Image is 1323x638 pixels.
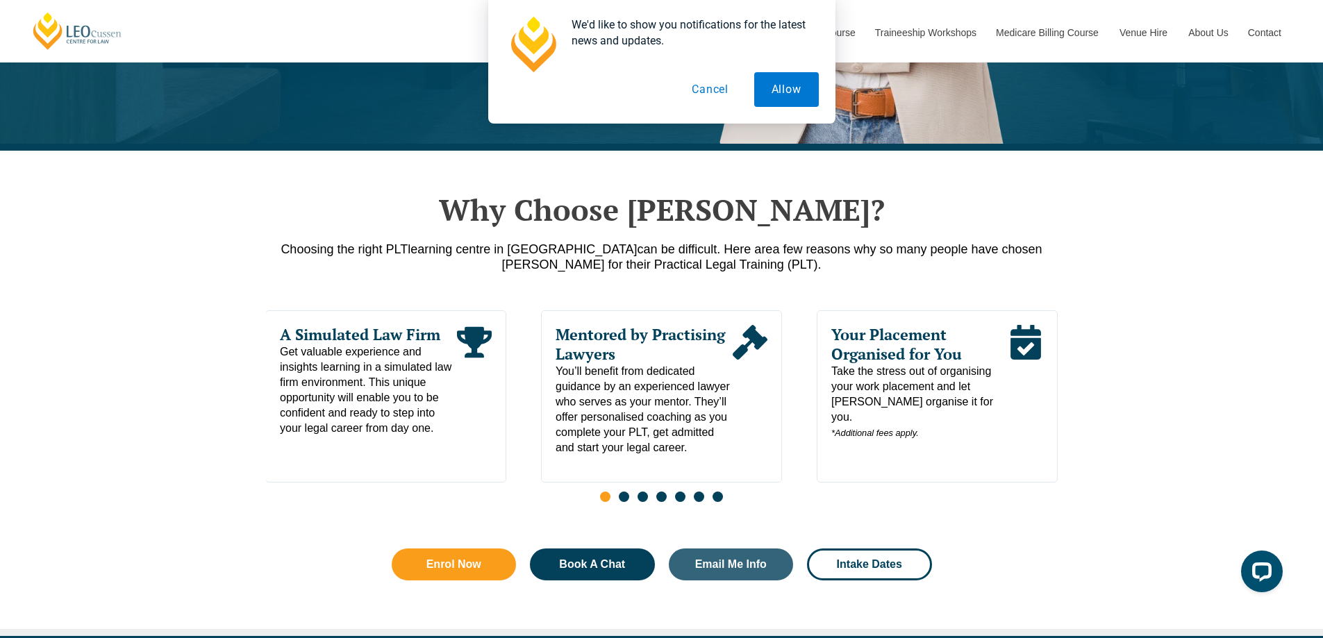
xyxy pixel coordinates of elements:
[1230,545,1288,603] iframe: LiveChat chat widget
[426,559,481,570] span: Enrol Now
[713,492,723,502] span: Go to slide 7
[280,344,457,436] span: Get valuable experience and insights learning in a simulated law firm environment. This unique op...
[831,325,1008,364] span: Your Placement Organised for You
[266,242,1058,272] p: a few reasons why so many people have chosen [PERSON_NAME] for their Practical Legal Training (PLT).
[560,17,819,49] div: We'd like to show you notifications for the latest news and updates.
[559,559,625,570] span: Book A Chat
[619,492,629,502] span: Go to slide 2
[638,242,773,256] span: can be difficult. Here are
[556,325,733,364] span: Mentored by Practising Lawyers
[694,492,704,502] span: Go to slide 6
[266,192,1058,227] h2: Why Choose [PERSON_NAME]?
[807,548,932,580] a: Intake Dates
[556,364,733,455] span: You’ll benefit from dedicated guidance by an experienced lawyer who serves as your mentor. They’l...
[817,310,1058,482] div: 3 / 7
[831,428,919,438] em: *Additional fees apply.
[675,492,685,502] span: Go to slide 5
[541,310,782,482] div: 2 / 7
[1008,325,1042,441] div: Read More
[638,492,648,502] span: Go to slide 3
[266,310,1058,510] div: Slides
[754,72,819,107] button: Allow
[669,548,794,580] a: Email Me Info
[392,548,517,580] a: Enrol Now
[530,548,655,580] a: Book A Chat
[656,492,667,502] span: Go to slide 4
[837,559,902,570] span: Intake Dates
[457,325,492,436] div: Read More
[733,325,767,455] div: Read More
[408,242,637,256] span: learning centre in [GEOGRAPHIC_DATA]
[674,72,746,107] button: Cancel
[281,242,408,256] span: Choosing the right PLT
[265,310,506,482] div: 1 / 7
[831,364,1008,441] span: Take the stress out of organising your work placement and let [PERSON_NAME] organise it for you.
[280,325,457,344] span: A Simulated Law Firm
[695,559,767,570] span: Email Me Info
[600,492,610,502] span: Go to slide 1
[505,17,560,72] img: notification icon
